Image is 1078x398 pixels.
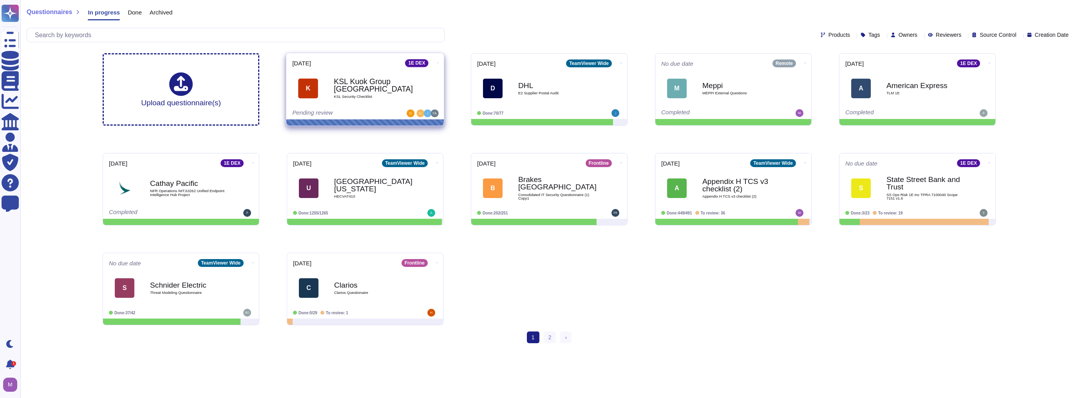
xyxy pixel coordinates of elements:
div: M [667,79,687,98]
span: Done: 3/23 [851,211,870,215]
div: Upload questionnaire(s) [141,72,221,106]
span: To review: 1 [326,311,348,315]
img: user [611,109,619,117]
img: user [3,378,17,392]
div: C [299,278,318,298]
input: Search by keywords [31,28,444,42]
div: Remote [772,59,796,67]
span: NFR Operations IMT.63262 Unified Endpoint Intelligence Hub Project [150,189,228,196]
span: Done: 202/251 [483,211,508,215]
span: To review: 19 [878,211,903,215]
img: user [611,209,619,217]
img: user [796,209,803,217]
b: Cathay Pacific [150,180,228,187]
div: Completed [845,109,941,117]
span: SS Ops Risk 1E Inc TPRA 7100040 Scope 7151 v1.6 [886,193,965,200]
span: MEPPI External Questions [702,91,781,95]
div: TeamViewer Wide [566,59,612,67]
b: American Express [886,82,965,89]
span: Products [828,32,850,38]
span: Consolidated IT Security Questionnaire (1) Copy1 [518,193,597,200]
span: No due date [845,160,877,166]
div: B [483,178,503,198]
div: 1E DEX [405,59,428,67]
img: user [427,309,435,317]
div: Completed [109,209,205,217]
span: [DATE] [477,160,496,166]
span: [DATE] [293,260,311,266]
span: [DATE] [477,61,496,67]
span: [DATE] [661,160,680,166]
div: 1 [11,361,16,366]
span: No due date [109,260,141,266]
span: No due date [661,61,693,67]
span: TLM 1E [886,91,965,95]
div: A [667,178,687,198]
b: Schnider Electric [150,281,228,289]
span: Done [128,9,142,15]
b: State Street Bank and Trust [886,176,965,191]
span: › [565,334,567,340]
b: KSL Kuok Group [GEOGRAPHIC_DATA] [334,78,413,93]
div: TeamViewer Wide [382,159,428,167]
div: A [851,79,871,98]
span: Done: 449/491 [667,211,692,215]
span: Done: 37/42 [114,311,135,315]
span: Done: 70/77 [483,111,503,115]
span: Reviewers [936,32,961,38]
b: Meppi [702,82,781,89]
div: K [298,78,318,98]
span: To review: 36 [701,211,725,215]
img: user [431,110,439,117]
div: Frontline [586,159,612,167]
img: user [427,209,435,217]
span: Source Control [980,32,1016,38]
span: Done: 1255/1265 [298,211,328,215]
div: S [851,178,871,198]
img: user [416,110,424,117]
span: Owners [899,32,917,38]
img: user [980,209,988,217]
span: HECVAT410 [334,194,412,198]
b: Clarios [334,281,412,289]
span: In progress [88,9,120,15]
div: Frontline [402,259,428,267]
img: user [243,309,251,317]
span: Threat Modeling Questionnaire [150,291,228,295]
b: [GEOGRAPHIC_DATA][US_STATE] [334,178,412,193]
span: Questionnaires [27,9,72,15]
div: 1E DEX [957,159,980,167]
img: user [407,110,414,117]
div: S [115,278,134,298]
span: [DATE] [845,61,864,67]
span: Done: 0/29 [298,311,317,315]
img: user [796,109,803,117]
div: TeamViewer Wide [750,159,796,167]
button: user [2,376,23,393]
span: [DATE] [292,60,311,66]
div: D [483,79,503,98]
b: Appendix H TCS v3 checklist (2) [702,178,781,193]
span: [DATE] [109,160,127,166]
b: Brakes [GEOGRAPHIC_DATA] [518,176,597,191]
img: user [243,209,251,217]
div: 1E DEX [221,159,244,167]
span: E2 Supplier Postal Audit [518,91,597,95]
span: Clarios Questionaire [334,291,412,295]
img: Logo [115,178,134,198]
div: Completed [661,109,757,117]
div: U [299,178,318,198]
img: user [980,109,988,117]
span: 1 [527,331,539,343]
span: [DATE] [293,160,311,166]
b: DHL [518,82,597,89]
span: Tags [868,32,880,38]
span: Appendix H TCS v3 checklist (2) [702,194,781,198]
div: TeamViewer Wide [198,259,244,267]
div: Pending review [292,110,389,117]
div: 1E DEX [957,59,980,67]
span: Archived [150,9,172,15]
span: KSL Security Checklist [334,95,413,99]
a: 2 [544,331,556,343]
span: Creation Date [1035,32,1069,38]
